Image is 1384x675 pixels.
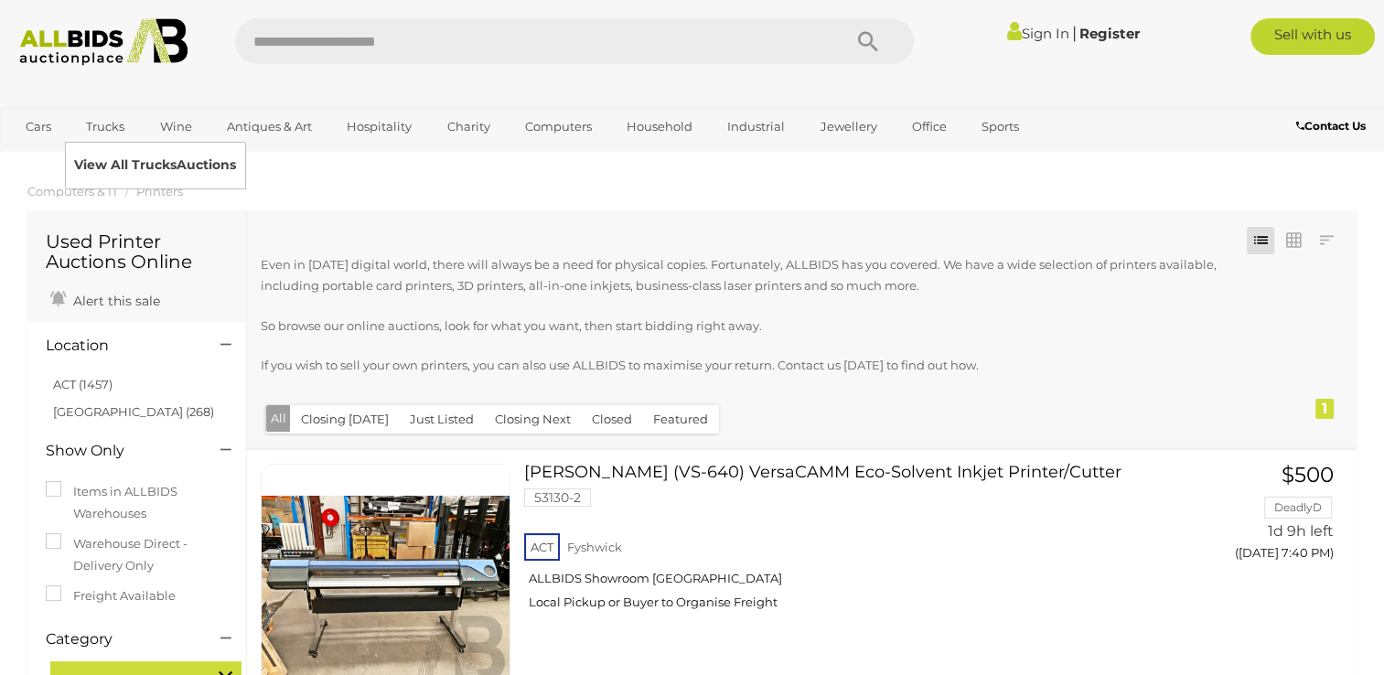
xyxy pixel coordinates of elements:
[1079,25,1140,42] a: Register
[435,112,501,142] a: Charity
[970,112,1031,142] a: Sports
[1250,18,1375,55] a: Sell with us
[148,112,204,142] a: Wine
[46,337,193,354] h4: Location
[1296,119,1366,133] b: Contact Us
[53,377,113,391] a: ACT (1457)
[1315,399,1334,419] div: 1
[822,18,914,64] button: Search
[335,112,424,142] a: Hospitality
[266,405,291,432] button: All
[538,464,1158,624] a: [PERSON_NAME] (VS-640) VersaCAMM Eco-Solvent Inkjet Printer/Cutter 53130-2 ACT Fyshwick ALLBIDS S...
[74,112,136,142] a: Trucks
[69,293,160,309] span: Alert this sale
[261,355,1239,376] p: If you wish to sell your own printers, you can also use ALLBIDS to maximise your return. Contact ...
[1186,464,1338,571] a: $500 DeadlyD 1d 9h left ([DATE] 7:40 PM)
[615,112,704,142] a: Household
[136,184,183,198] a: Printers
[900,112,959,142] a: Office
[27,184,118,198] a: Computers & IT
[715,112,797,142] a: Industrial
[513,112,604,142] a: Computers
[46,533,228,576] label: Warehouse Direct - Delivery Only
[581,405,643,434] button: Closed
[261,254,1239,297] p: Even in [DATE] digital world, there will always be a need for physical copies. Fortunately, ALLBI...
[46,285,165,313] a: Alert this sale
[46,231,228,272] h1: Used Printer Auctions Online
[14,112,63,142] a: Cars
[484,405,582,434] button: Closing Next
[14,142,167,172] a: [GEOGRAPHIC_DATA]
[46,585,176,606] label: Freight Available
[46,481,228,524] label: Items in ALLBIDS Warehouses
[10,18,197,66] img: Allbids.com.au
[809,112,889,142] a: Jewellery
[1282,462,1334,487] span: $500
[53,404,214,419] a: [GEOGRAPHIC_DATA] (268)
[1296,116,1370,136] a: Contact Us
[290,405,400,434] button: Closing [DATE]
[215,112,324,142] a: Antiques & Art
[1007,25,1069,42] a: Sign In
[261,316,1239,337] p: So browse our online auctions, look for what you want, then start bidding right away.
[642,405,719,434] button: Featured
[46,443,193,459] h4: Show Only
[46,631,193,648] h4: Category
[1072,23,1077,43] span: |
[399,405,485,434] button: Just Listed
